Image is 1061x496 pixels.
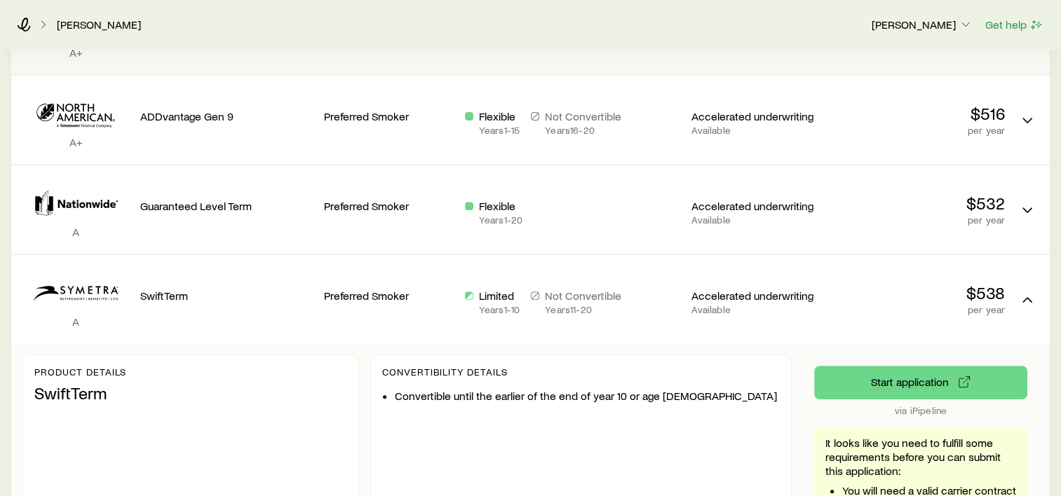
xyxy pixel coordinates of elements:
[324,109,454,123] p: Preferred Smoker
[814,405,1027,416] p: via iPipeline
[691,125,821,136] p: Available
[479,289,520,303] p: Limited
[814,366,1027,399] button: via iPipeline
[832,283,1005,303] p: $538
[140,289,313,303] p: SwiftTerm
[985,17,1044,33] button: Get help
[872,18,973,32] p: [PERSON_NAME]
[825,436,1016,478] p: It looks like you need to fulfill some requirements before you can submit this application:
[140,109,313,123] p: ADDvantage Gen 9
[545,125,621,136] p: Years 16 - 20
[34,366,347,378] p: Product details
[140,199,313,213] p: Guaranteed Level Term
[324,199,454,213] p: Preferred Smoker
[832,193,1005,213] p: $532
[479,109,520,123] p: Flexible
[871,17,973,34] button: [PERSON_NAME]
[324,289,454,303] p: Preferred Smoker
[545,304,621,315] p: Years 11 - 20
[691,289,821,303] p: Accelerated underwriting
[832,125,1005,136] p: per year
[479,199,522,213] p: Flexible
[382,366,780,378] p: Convertibility Details
[22,46,129,60] p: A+
[34,383,347,403] p: SwiftTerm
[691,214,821,226] p: Available
[56,18,142,32] a: [PERSON_NAME]
[832,304,1005,315] p: per year
[479,125,520,136] p: Years 1 - 15
[22,315,129,329] p: A
[545,289,621,303] p: Not Convertible
[691,199,821,213] p: Accelerated underwriting
[22,225,129,239] p: A
[545,109,621,123] p: Not Convertible
[479,214,522,226] p: Years 1 - 20
[22,135,129,149] p: A+
[691,304,821,315] p: Available
[691,109,821,123] p: Accelerated underwriting
[832,104,1005,123] p: $516
[395,389,780,403] li: Convertible until the earlier of the end of year 10 or age [DEMOGRAPHIC_DATA]
[832,214,1005,226] p: per year
[479,304,520,315] p: Years 1 - 10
